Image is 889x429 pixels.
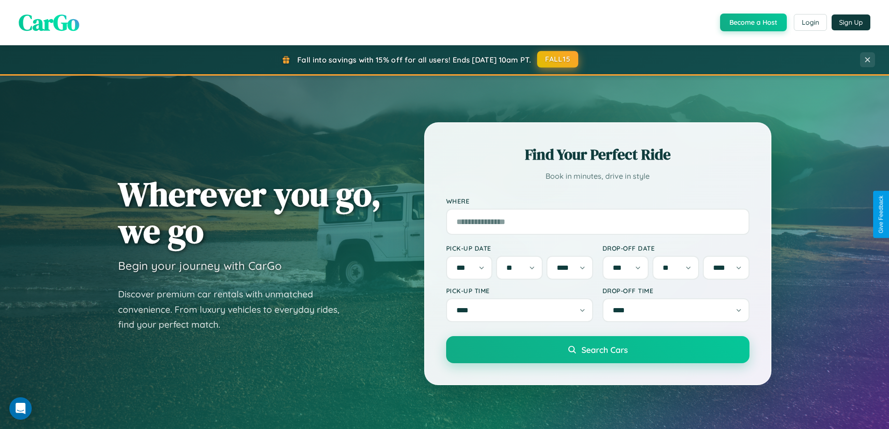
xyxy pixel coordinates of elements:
span: Search Cars [581,345,628,355]
span: CarGo [19,7,79,38]
button: Sign Up [832,14,870,30]
h1: Wherever you go, we go [118,176,381,249]
p: Discover premium car rentals with unmatched convenience. From luxury vehicles to everyday rides, ... [118,287,351,332]
label: Drop-off Time [602,287,749,295]
p: Book in minutes, drive in style [446,169,749,183]
button: FALL15 [537,51,578,68]
button: Become a Host [720,14,787,31]
span: Fall into savings with 15% off for all users! Ends [DATE] 10am PT. [297,55,531,64]
label: Pick-up Time [446,287,593,295]
h3: Begin your journey with CarGo [118,259,282,273]
div: Open Intercom Messenger [9,397,32,420]
h2: Find Your Perfect Ride [446,144,749,165]
label: Drop-off Date [602,244,749,252]
label: Pick-up Date [446,244,593,252]
button: Login [794,14,827,31]
div: Give Feedback [878,196,884,233]
button: Search Cars [446,336,749,363]
label: Where [446,197,749,205]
